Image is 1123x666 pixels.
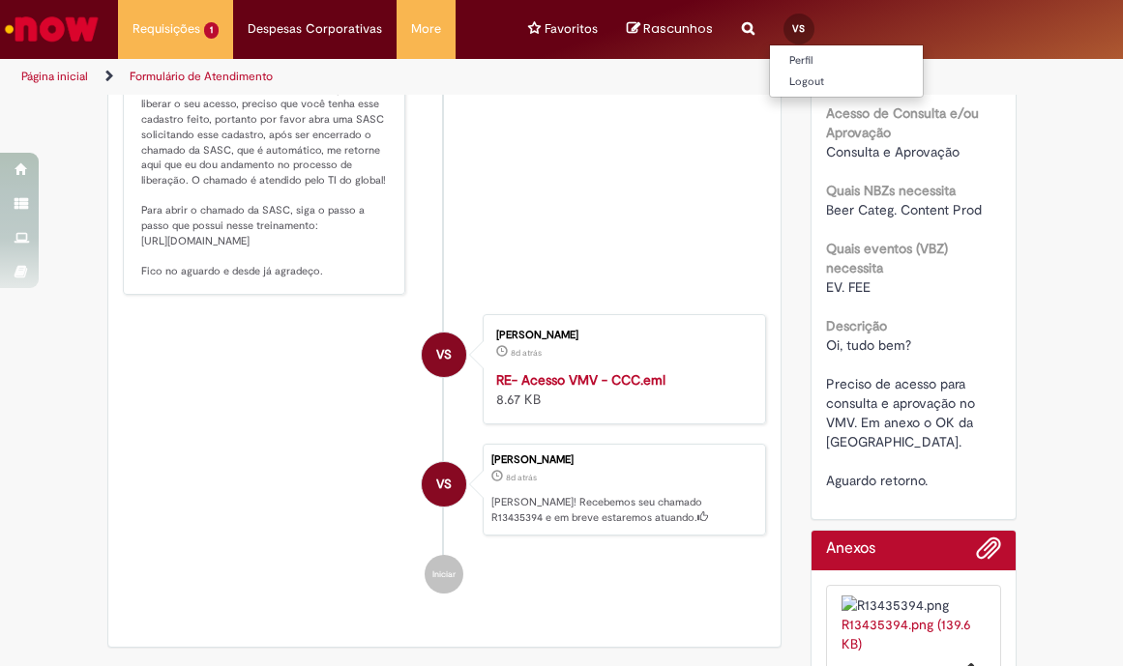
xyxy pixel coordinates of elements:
div: [PERSON_NAME] [496,330,746,341]
span: EV. FEE [826,278,871,296]
span: Consulta e Aprovação [826,143,960,160]
time: 21/08/2025 10:36:06 [511,347,542,359]
p: Bom dia, [PERSON_NAME]! Tudo bem com você? Você ainda não tem cadastro no VMV, e para liberar o s... [141,21,391,279]
img: R13435394.png [842,595,986,615]
b: Quais NBZs necessita [826,182,956,199]
a: R13435394.png (139.6 KB) [842,616,971,652]
li: Vivianne Aparecida Gomes Dos Santos [123,444,767,536]
b: Acesso de Consulta e/ou Aprovação [826,104,979,141]
span: Oi, tudo bem? Preciso de acesso para consulta e aprovação no VMV. Em anexo o OK da [GEOGRAPHIC_DA... [826,336,979,489]
img: ServiceNow [2,10,102,48]
span: Requisições [133,19,200,39]
b: Quais eventos (VBZ) necessita [826,240,948,276]
span: 8d atrás [506,472,537,483]
div: [PERSON_NAME] [491,454,755,466]
span: 1 [204,22,219,39]
a: Perfil [770,50,923,72]
p: [PERSON_NAME]! Recebemos seu chamado R13435394 e em breve estaremos atuando. [491,495,755,525]
span: VS [792,22,805,35]
span: Despesas Corporativas [248,19,382,39]
a: Formulário de Atendimento [130,69,273,84]
b: Descrição [826,317,887,334]
div: 8.67 KB [496,370,746,409]
a: Logout [770,72,923,93]
a: Página inicial [21,69,88,84]
ul: Trilhas de página [15,59,640,95]
span: VS [436,332,452,378]
a: No momento, sua lista de rascunhos tem 0 Itens [627,19,713,38]
span: Rascunhos [643,19,713,38]
a: RE- Acesso VMV - CCC.eml [496,371,665,389]
span: Beer Categ. Content Prod [826,201,982,218]
span: VS [436,461,452,507]
time: 21/08/2025 10:37:07 [506,472,537,483]
button: Adicionar anexos [976,536,1001,570]
div: Vivianne Aparecida Gomes Dos Santos [422,462,466,507]
span: More [411,19,441,39]
span: 8d atrás [511,347,542,359]
span: Favoritos [545,19,598,39]
h2: Anexos [826,540,875,558]
div: Vivianne Aparecida Gomes Dos Santos [422,333,466,377]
